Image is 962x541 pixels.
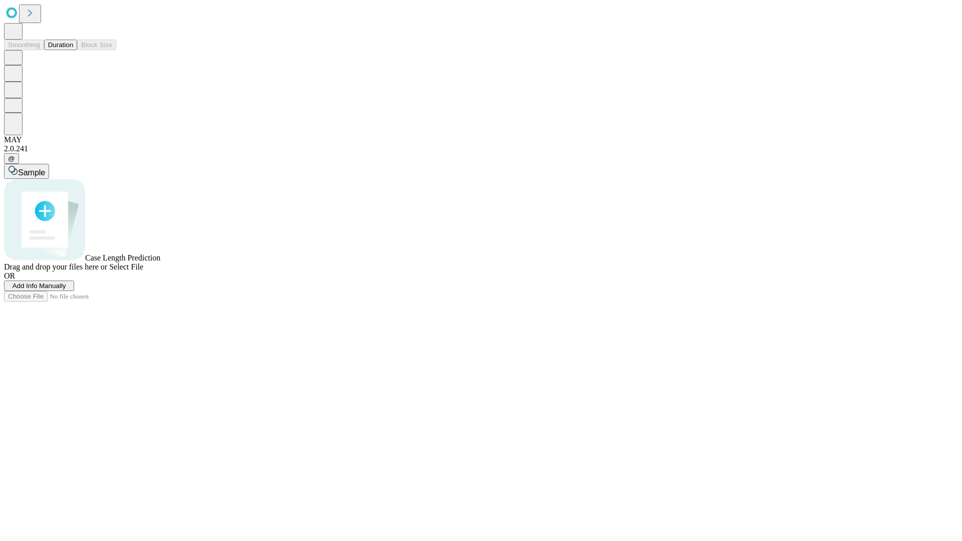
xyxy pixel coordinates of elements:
[109,262,143,271] span: Select File
[13,282,66,290] span: Add Info Manually
[18,168,45,177] span: Sample
[85,253,160,262] span: Case Length Prediction
[8,155,15,162] span: @
[4,144,958,153] div: 2.0.241
[44,40,77,50] button: Duration
[4,164,49,179] button: Sample
[4,281,74,291] button: Add Info Manually
[4,272,15,280] span: OR
[4,40,44,50] button: Smoothing
[4,262,107,271] span: Drag and drop your files here or
[4,153,19,164] button: @
[4,135,958,144] div: MAY
[77,40,116,50] button: Block Size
